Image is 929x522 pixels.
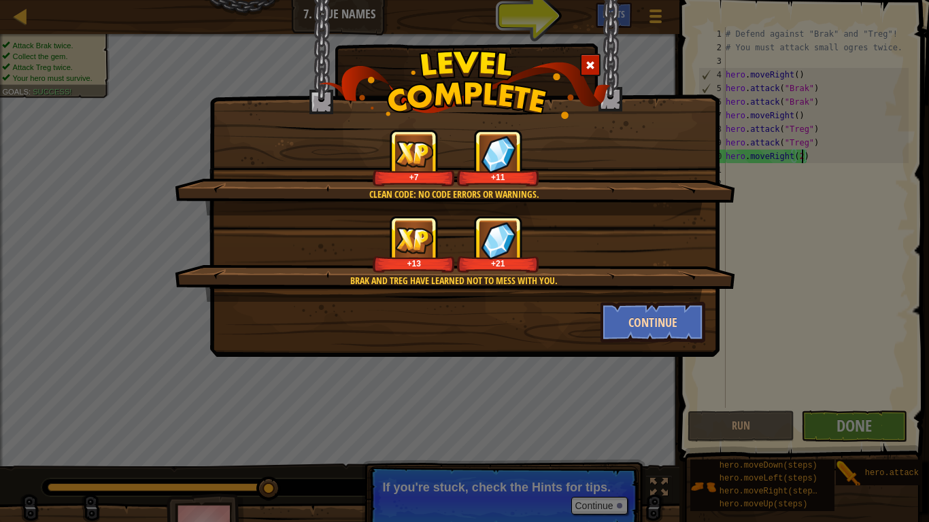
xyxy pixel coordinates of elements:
img: reward_icon_xp.png [395,141,433,167]
div: Clean code: no code errors or warnings. [239,188,669,201]
button: Continue [601,302,706,343]
img: level_complete.png [319,50,611,119]
div: Brak and Treg have learned not to mess with you. [239,274,669,288]
img: reward_icon_gems.png [481,135,516,173]
div: +11 [460,172,537,182]
div: +21 [460,258,537,268]
div: +13 [375,258,452,268]
div: +7 [375,172,452,182]
img: reward_icon_xp.png [395,227,433,254]
img: reward_icon_gems.png [481,222,516,259]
